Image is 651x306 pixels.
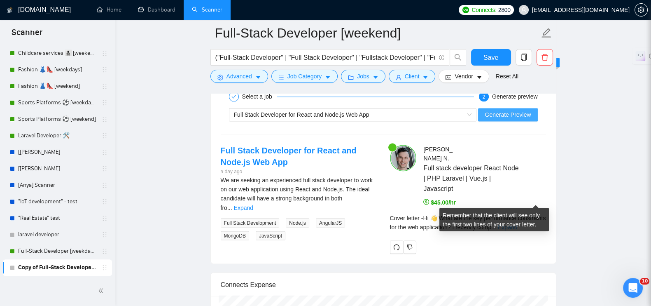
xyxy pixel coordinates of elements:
[450,54,466,61] span: search
[286,218,309,227] span: Node.js
[471,49,511,66] button: Save
[234,204,253,211] a: Expand
[516,49,532,66] button: copy
[439,55,444,60] span: info-circle
[98,287,106,295] span: double-left
[516,54,532,61] span: copy
[18,243,96,259] a: Full-Stack Developer [weekdays]
[407,244,413,250] span: dislike
[422,74,428,80] span: caret-down
[537,54,553,61] span: delete
[192,6,222,13] a: searchScanner
[101,149,108,155] span: holder
[635,7,648,13] a: setting
[256,231,285,240] span: JavaScript
[101,231,108,238] span: holder
[221,176,377,212] div: We are seeking an experienced full stack developer to work on our web application using React and...
[18,94,96,111] a: Sports Platforms ⚽️ [weekdays]
[450,49,466,66] button: search
[403,240,416,254] button: dislike
[18,160,96,177] a: [[PERSON_NAME]
[18,259,96,276] a: Copy of Full-Stack Developer [weekdays]
[7,4,13,17] img: logo
[389,70,436,83] button: userClientcaret-down
[485,110,531,119] span: Generate Preview
[316,218,345,227] span: AngularJS
[390,244,403,250] span: redo
[635,7,647,13] span: setting
[255,74,261,80] span: caret-down
[101,165,108,172] span: holder
[18,78,96,94] a: Fashion 👗👠 [weekend]
[537,49,553,66] button: delete
[221,177,373,211] span: We are seeking an experienced full stack developer to work on our web application using React and...
[221,273,546,296] div: Connects Expense
[215,23,539,43] input: Scanner name...
[483,94,485,100] span: 2
[221,218,280,227] span: Full Stack Development
[423,199,456,205] span: $45.00/hr
[423,163,521,194] span: Full stack developer React Node | PHP Laravel | Vue.js | Javascript
[325,74,331,80] span: caret-down
[455,72,473,81] span: Vendor
[231,94,236,99] span: check
[390,240,403,254] button: redo
[18,210,96,226] a: "Real Estate" test
[101,264,108,271] span: holder
[357,72,369,81] span: Jobs
[423,146,453,162] span: [PERSON_NAME] N .
[18,61,96,78] a: Fashion 👗👠 [weekdays]
[221,146,357,167] a: Full Stack Developer for React and Node.js Web App
[101,83,108,89] span: holder
[221,231,249,240] span: MongoDB
[101,198,108,205] span: holder
[210,70,268,83] button: settingAdvancedcaret-down
[439,208,549,231] div: Remember that the client will see only the first two lines of your cover letter.
[478,108,537,121] button: Generate Preview
[101,66,108,73] span: holder
[348,74,354,80] span: folder
[439,70,489,83] button: idcardVendorcaret-down
[635,3,648,16] button: setting
[101,248,108,254] span: holder
[396,74,401,80] span: user
[101,116,108,122] span: holder
[496,72,518,81] a: Reset All
[18,226,96,243] a: laravel developer
[226,72,252,81] span: Advanced
[242,92,277,101] div: Select a job
[215,52,435,63] input: Search Freelance Jobs...
[390,214,546,230] span: Cover letter - Hi 👋 What are the key performance constraints for the web application? I recently ...
[18,144,96,160] a: [[PERSON_NAME]
[521,7,527,13] span: user
[373,74,378,80] span: caret-down
[101,215,108,221] span: holder
[390,213,546,231] div: Remember that the client will see only the first two lines of your cover letter.
[18,193,96,210] a: "IoT development" - test
[462,7,469,13] img: upwork-logo.png
[221,168,377,176] div: a day ago
[640,278,649,285] span: 10
[341,70,385,83] button: folderJobscaret-down
[278,74,284,80] span: bars
[287,72,322,81] span: Job Category
[5,26,49,44] span: Scanner
[492,92,538,101] div: Generate preview
[18,45,96,61] a: Childcare services 👩‍👧‍👦 [weekend]
[405,72,420,81] span: Client
[483,52,498,63] span: Save
[18,111,96,127] a: Sports Platforms ⚽️ [weekend]
[18,177,96,193] a: [Anya] Scanner
[544,59,556,66] span: New
[101,99,108,106] span: holder
[97,6,121,13] a: homeHome
[471,5,496,14] span: Connects:
[101,182,108,188] span: holder
[541,28,552,38] span: edit
[390,145,416,171] img: c1Tebym3BND9d52IcgAhOjDIggZNrr93DrArCnDDhQCo9DNa2fMdUdlKkX3cX7l7jn
[446,74,451,80] span: idcard
[234,111,369,118] span: Full Stack Developer for React and Node.js Web App
[18,127,96,144] a: Laravel Developer 🛠️
[101,132,108,139] span: holder
[271,70,338,83] button: barsJob Categorycaret-down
